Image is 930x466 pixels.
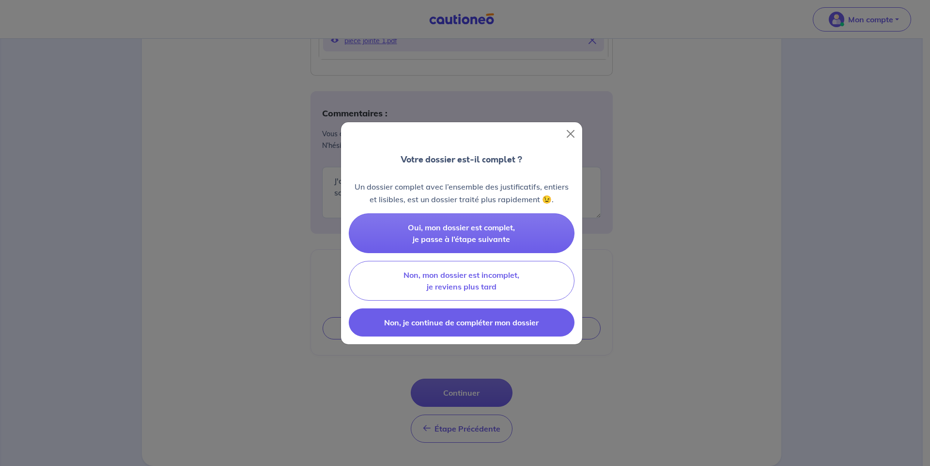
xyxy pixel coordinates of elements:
span: Non, je continue de compléter mon dossier [384,318,539,327]
button: Non, mon dossier est incomplet, je reviens plus tard [349,261,574,301]
button: Non, je continue de compléter mon dossier [349,308,574,337]
p: Un dossier complet avec l’ensemble des justificatifs, entiers et lisibles, est un dossier traité ... [349,180,574,206]
button: Close [563,126,578,142]
p: Votre dossier est-il complet ? [401,153,522,166]
span: Oui, mon dossier est complet, je passe à l’étape suivante [408,223,515,244]
button: Oui, mon dossier est complet, je passe à l’étape suivante [349,213,574,253]
span: Non, mon dossier est incomplet, je reviens plus tard [403,270,519,291]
